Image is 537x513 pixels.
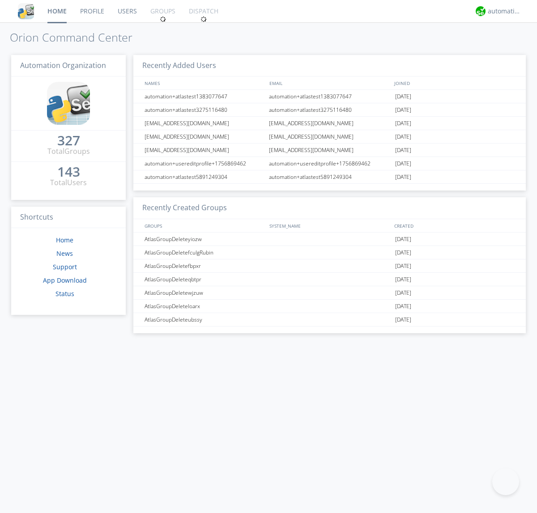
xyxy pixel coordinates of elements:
a: AtlasGroupDeletefculgRubin[DATE] [133,246,526,259]
span: [DATE] [395,233,411,246]
div: GROUPS [142,219,265,232]
span: [DATE] [395,246,411,259]
div: [EMAIL_ADDRESS][DOMAIN_NAME] [267,144,393,157]
a: Support [53,263,77,271]
div: Total Groups [47,146,90,157]
a: AtlasGroupDeletewjzuw[DATE] [133,286,526,300]
a: [EMAIL_ADDRESS][DOMAIN_NAME][EMAIL_ADDRESS][DOMAIN_NAME][DATE] [133,130,526,144]
div: AtlasGroupDeleteqbtpr [142,273,266,286]
a: AtlasGroupDeletefbpxr[DATE] [133,259,526,273]
a: AtlasGroupDeleteloarx[DATE] [133,300,526,313]
div: 327 [57,136,80,145]
div: automation+atlastest1383077647 [142,90,266,103]
img: spin.svg [160,16,166,22]
div: CREATED [392,219,517,232]
a: AtlasGroupDeleteyiozw[DATE] [133,233,526,246]
span: [DATE] [395,103,411,117]
div: 143 [57,167,80,176]
span: [DATE] [395,144,411,157]
div: Total Users [50,178,87,188]
span: [DATE] [395,313,411,326]
div: automation+atlastest3275116480 [267,103,393,116]
div: automation+atlastest5891249304 [267,170,393,183]
h3: Shortcuts [11,207,126,229]
span: [DATE] [395,170,411,184]
a: automation+atlastest5891249304automation+atlastest5891249304[DATE] [133,170,526,184]
div: SYSTEM_NAME [267,219,392,232]
a: 327 [57,136,80,146]
h3: Recently Created Groups [133,197,526,219]
div: automation+atlastest5891249304 [142,170,266,183]
div: automation+usereditprofile+1756869462 [267,157,393,170]
div: [EMAIL_ADDRESS][DOMAIN_NAME] [142,130,266,143]
h3: Recently Added Users [133,55,526,77]
img: cddb5a64eb264b2086981ab96f4c1ba7 [47,82,90,125]
div: [EMAIL_ADDRESS][DOMAIN_NAME] [142,117,266,130]
span: [DATE] [395,300,411,313]
div: EMAIL [267,76,392,89]
a: Home [56,236,73,244]
div: AtlasGroupDeleteloarx [142,300,266,313]
span: [DATE] [395,90,411,103]
div: AtlasGroupDeleteubssy [142,313,266,326]
a: App Download [43,276,87,284]
div: [EMAIL_ADDRESS][DOMAIN_NAME] [267,117,393,130]
img: spin.svg [200,16,207,22]
span: Automation Organization [20,60,106,70]
a: News [56,249,73,258]
iframe: Toggle Customer Support [492,468,519,495]
span: [DATE] [395,117,411,130]
a: automation+usereditprofile+1756869462automation+usereditprofile+1756869462[DATE] [133,157,526,170]
a: Status [55,289,74,298]
img: d2d01cd9b4174d08988066c6d424eccd [476,6,486,16]
div: [EMAIL_ADDRESS][DOMAIN_NAME] [267,130,393,143]
a: [EMAIL_ADDRESS][DOMAIN_NAME][EMAIL_ADDRESS][DOMAIN_NAME][DATE] [133,144,526,157]
span: [DATE] [395,157,411,170]
div: [EMAIL_ADDRESS][DOMAIN_NAME] [142,144,266,157]
div: JOINED [392,76,517,89]
div: automation+usereditprofile+1756869462 [142,157,266,170]
div: AtlasGroupDeletewjzuw [142,286,266,299]
span: [DATE] [395,286,411,300]
a: AtlasGroupDeleteqbtpr[DATE] [133,273,526,286]
a: automation+atlastest3275116480automation+atlastest3275116480[DATE] [133,103,526,117]
div: AtlasGroupDeleteyiozw [142,233,266,246]
div: automation+atlas [488,7,521,16]
span: [DATE] [395,273,411,286]
div: NAMES [142,76,265,89]
div: automation+atlastest1383077647 [267,90,393,103]
div: AtlasGroupDeletefbpxr [142,259,266,272]
span: [DATE] [395,259,411,273]
a: [EMAIL_ADDRESS][DOMAIN_NAME][EMAIL_ADDRESS][DOMAIN_NAME][DATE] [133,117,526,130]
span: [DATE] [395,130,411,144]
a: AtlasGroupDeleteubssy[DATE] [133,313,526,326]
div: AtlasGroupDeletefculgRubin [142,246,266,259]
a: 143 [57,167,80,178]
a: automation+atlastest1383077647automation+atlastest1383077647[DATE] [133,90,526,103]
div: automation+atlastest3275116480 [142,103,266,116]
img: cddb5a64eb264b2086981ab96f4c1ba7 [18,3,34,19]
